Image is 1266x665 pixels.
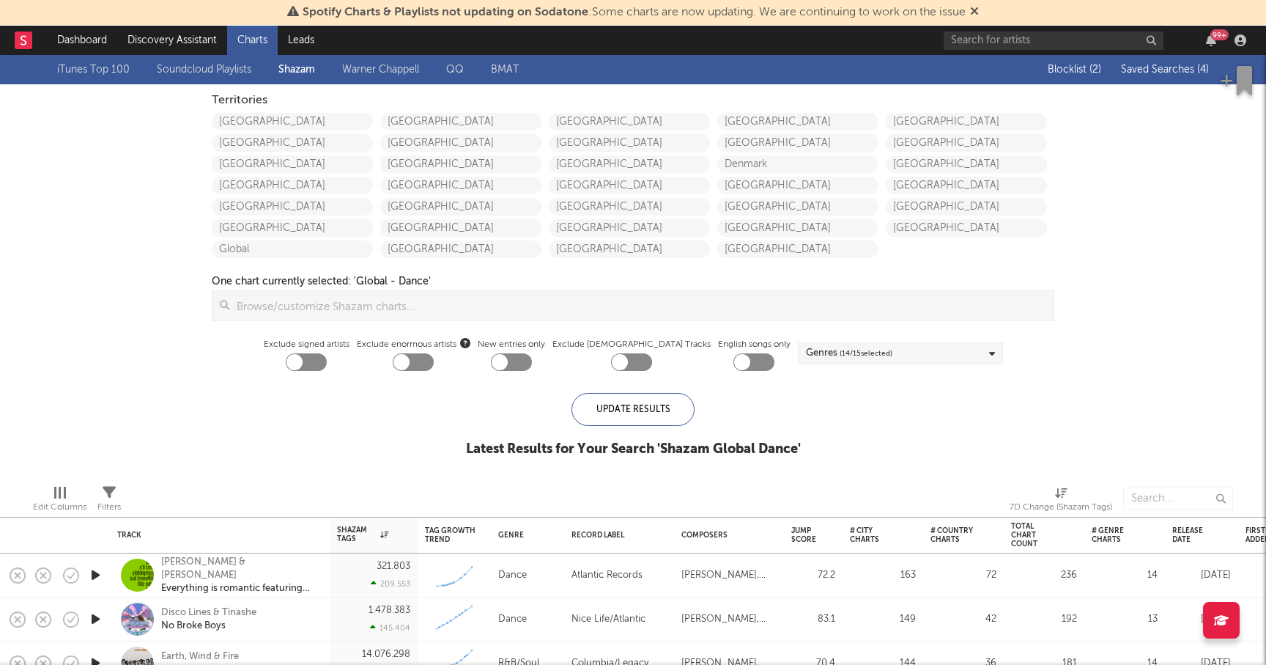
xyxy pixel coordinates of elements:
a: Warner Chappell [342,61,419,78]
a: [GEOGRAPHIC_DATA] [380,219,541,237]
a: [GEOGRAPHIC_DATA] [886,198,1047,216]
a: [GEOGRAPHIC_DATA] [380,134,541,152]
div: 163 [850,567,916,584]
label: Exclude signed artists [264,336,349,353]
button: 99+ [1206,34,1216,46]
a: [PERSON_NAME] & [PERSON_NAME]Everything is romantic featuring [PERSON_NAME] [161,556,319,595]
a: [GEOGRAPHIC_DATA] [212,113,373,131]
a: Soundcloud Playlists [157,61,251,78]
div: No Broke Boys [161,620,256,633]
div: Nice Life/Atlantic [571,611,645,628]
div: Disco Lines & Tinashe [161,606,256,620]
a: Global [212,240,373,258]
a: [GEOGRAPHIC_DATA] [886,219,1047,237]
div: Tag Growth Trend [425,526,476,544]
div: 42 [930,611,996,628]
div: Update Results [571,393,695,426]
div: Dance [498,567,527,584]
div: Track [117,531,315,540]
div: Atlantic Records [571,567,643,584]
div: Latest Results for Your Search ' Shazam Global Dance ' [466,441,801,458]
div: # Country Charts [930,526,974,544]
div: Composers [681,531,769,540]
a: QQ [446,61,464,78]
div: 7D Change (Shazam Tags) [1010,480,1112,523]
div: [DATE] [1172,611,1231,628]
a: [GEOGRAPHIC_DATA] [549,134,710,152]
a: [GEOGRAPHIC_DATA] [212,134,373,152]
button: Exclude enormous artists [460,336,470,350]
a: [GEOGRAPHIC_DATA] [549,177,710,194]
div: 145.404 [370,623,410,633]
span: Dismiss [970,7,979,18]
span: ( 4 ) [1197,65,1209,75]
div: Shazam Tags [337,526,388,543]
div: One chart currently selected: ' Global - Dance ' [212,273,431,290]
span: Exclude enormous artists [357,336,470,353]
div: Genre [498,531,549,540]
a: [GEOGRAPHIC_DATA] [212,198,373,216]
a: [GEOGRAPHIC_DATA] [717,240,878,258]
div: Release Date [1172,526,1209,544]
span: ( 2 ) [1089,65,1101,75]
div: 14.076.298 [362,650,410,659]
div: 321.803 [377,562,410,571]
a: [GEOGRAPHIC_DATA] [717,177,878,194]
div: Edit Columns [33,480,86,523]
a: [GEOGRAPHIC_DATA] [717,113,878,131]
label: New entries only [478,336,545,353]
div: [PERSON_NAME], [PERSON_NAME], [PERSON_NAME] [PERSON_NAME], [PERSON_NAME], [PERSON_NAME] [PERSON_N... [681,567,777,584]
div: # City Charts [850,526,894,544]
div: Dance [498,611,527,628]
div: 83.1 [791,611,835,628]
a: [GEOGRAPHIC_DATA] [549,155,710,173]
a: [GEOGRAPHIC_DATA] [380,113,541,131]
span: Saved Searches [1121,65,1209,75]
span: ( 14 / 15 selected) [840,345,892,362]
button: Saved Searches (4) [1117,64,1209,76]
div: 236 [1011,567,1077,584]
div: Total Chart Count [1011,522,1055,548]
div: 72.2 [791,567,835,584]
div: Earth, Wind & Fire [161,650,239,664]
a: Leads [278,26,325,55]
a: [GEOGRAPHIC_DATA] [886,155,1047,173]
a: [GEOGRAPHIC_DATA] [380,198,541,216]
a: [GEOGRAPHIC_DATA] [380,240,541,258]
div: 14 [1092,567,1158,584]
div: [PERSON_NAME] & [PERSON_NAME] [161,556,319,582]
span: Blocklist [1048,65,1101,75]
span: Spotify Charts & Playlists not updating on Sodatone [303,7,588,18]
input: Browse/customize Shazam charts... [229,291,1054,320]
a: BMAT [491,61,519,78]
div: 1.478.383 [369,606,410,615]
div: Filters [97,480,121,523]
a: Dashboard [47,26,117,55]
a: [GEOGRAPHIC_DATA] [886,113,1047,131]
a: [GEOGRAPHIC_DATA] [212,219,373,237]
a: Discovery Assistant [117,26,227,55]
span: : Some charts are now updating. We are continuing to work on the issue [303,7,966,18]
div: 13 [1092,611,1158,628]
a: Denmark [717,155,878,173]
div: [PERSON_NAME], [PERSON_NAME], [PERSON_NAME], [PERSON_NAME] [681,611,777,628]
a: [GEOGRAPHIC_DATA] [212,155,373,173]
input: Search for artists [944,32,1163,50]
div: Edit Columns [33,499,86,516]
div: Territories [212,92,1054,109]
a: [GEOGRAPHIC_DATA] [549,113,710,131]
div: 192 [1011,611,1077,628]
a: [GEOGRAPHIC_DATA] [717,198,878,216]
div: [DATE] [1172,567,1231,584]
a: [GEOGRAPHIC_DATA] [886,177,1047,194]
label: Exclude [DEMOGRAPHIC_DATA] Tracks [552,336,711,353]
a: [GEOGRAPHIC_DATA] [380,155,541,173]
div: Everything is romantic featuring [PERSON_NAME] [161,582,319,595]
div: Genres [806,345,892,362]
a: Disco Lines & TinasheNo Broke Boys [161,606,256,633]
div: Record Label [571,531,659,540]
input: Search... [1123,488,1233,510]
a: [GEOGRAPHIC_DATA] [212,177,373,194]
a: [GEOGRAPHIC_DATA] [886,134,1047,152]
a: [GEOGRAPHIC_DATA] [717,134,878,152]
